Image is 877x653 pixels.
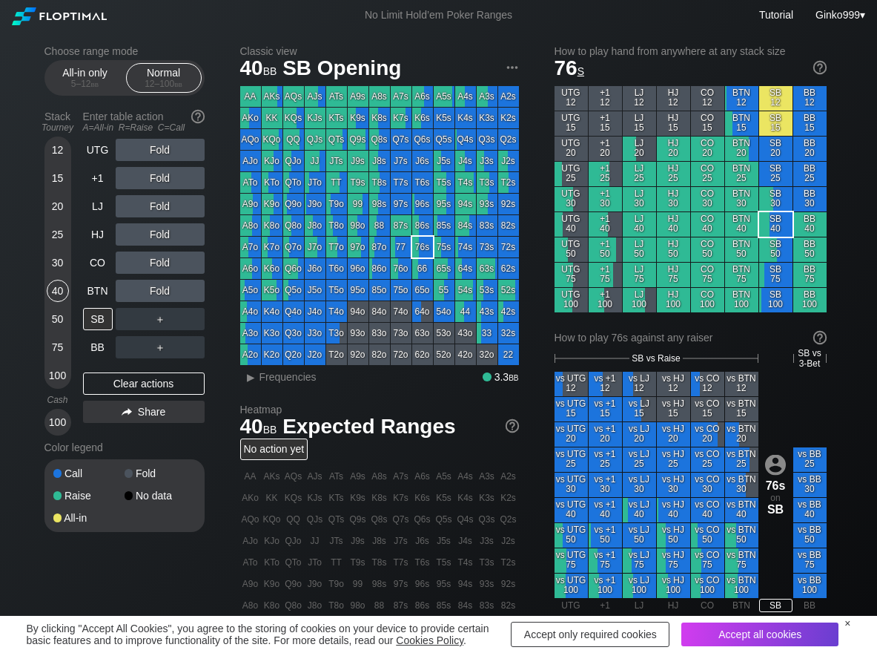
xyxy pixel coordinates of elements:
[305,344,325,365] div: J2o
[434,129,454,150] div: Q5s
[240,215,261,236] div: A8o
[691,263,724,287] div: CO 75
[326,301,347,322] div: T4o
[434,151,454,171] div: J5s
[348,237,368,257] div: 97o
[283,129,304,150] div: QQ
[326,194,347,214] div: T9o
[369,215,390,236] div: 88
[125,468,196,479] div: Fold
[434,108,454,128] div: K5s
[455,129,476,150] div: Q4s
[759,212,792,237] div: SB 40
[391,151,411,171] div: J7s
[759,86,792,111] div: SB 12
[305,301,325,322] div: J4o
[434,237,454,257] div: 75s
[348,258,368,279] div: 96o
[262,280,282,301] div: K5o
[348,344,368,365] div: 92o
[589,263,622,287] div: +1 75
[657,86,690,111] div: HJ 12
[589,187,622,211] div: +1 30
[555,45,827,57] h2: How to play hand from anywhere at any stack size
[725,137,758,161] div: BTN 20
[844,617,850,629] div: ×
[498,172,519,193] div: T2s
[477,172,497,193] div: T3s
[434,280,454,301] div: 55
[455,108,476,128] div: K4s
[477,323,497,344] div: 33
[305,280,325,301] div: J5o
[555,86,588,111] div: UTG 12
[348,172,368,193] div: T9s
[759,162,792,186] div: SB 25
[793,111,827,136] div: BB 15
[125,490,196,501] div: No data
[240,86,261,107] div: AA
[498,237,519,257] div: 72s
[498,108,519,128] div: K2s
[326,258,347,279] div: T6o
[47,336,69,358] div: 75
[326,215,347,236] div: T8o
[262,194,282,214] div: K9o
[477,215,497,236] div: 83s
[83,195,113,217] div: LJ
[53,513,125,523] div: All-in
[83,105,205,139] div: Enter table action
[348,194,368,214] div: 99
[623,86,656,111] div: LJ 12
[412,108,433,128] div: K6s
[623,137,656,161] div: LJ 20
[504,59,520,76] img: ellipsis.fd386fe8.svg
[305,172,325,193] div: JTo
[262,215,282,236] div: K8o
[725,288,758,312] div: BTN 100
[504,418,520,434] img: help.32db89a4.svg
[342,9,535,24] div: No Limit Hold’em Poker Ranges
[812,59,828,76] img: help.32db89a4.svg
[348,129,368,150] div: Q9s
[262,258,282,279] div: K6o
[412,86,433,107] div: A6s
[391,215,411,236] div: 87s
[348,215,368,236] div: 98o
[262,129,282,150] div: KQo
[725,86,758,111] div: BTN 12
[283,301,304,322] div: Q4o
[759,237,792,262] div: SB 50
[326,151,347,171] div: JTs
[589,137,622,161] div: +1 20
[412,172,433,193] div: T6s
[477,194,497,214] div: 93s
[262,301,282,322] div: K4o
[391,301,411,322] div: 74o
[793,162,827,186] div: BB 25
[122,408,132,416] img: share.864f2f62.svg
[455,258,476,279] div: 64s
[47,167,69,189] div: 15
[623,212,656,237] div: LJ 40
[498,194,519,214] div: 92s
[305,86,325,107] div: AJs
[725,212,758,237] div: BTN 40
[691,187,724,211] div: CO 30
[498,301,519,322] div: 42s
[240,301,261,322] div: A4o
[477,129,497,150] div: Q3s
[83,167,113,189] div: +1
[369,86,390,107] div: A8s
[51,64,119,92] div: All-in only
[477,301,497,322] div: 43s
[369,194,390,214] div: 98s
[589,86,622,111] div: +1 12
[812,7,867,23] div: ▾
[283,215,304,236] div: Q8o
[759,187,792,211] div: SB 30
[657,237,690,262] div: HJ 50
[39,105,77,139] div: Stack
[348,280,368,301] div: 95o
[434,323,454,344] div: 53o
